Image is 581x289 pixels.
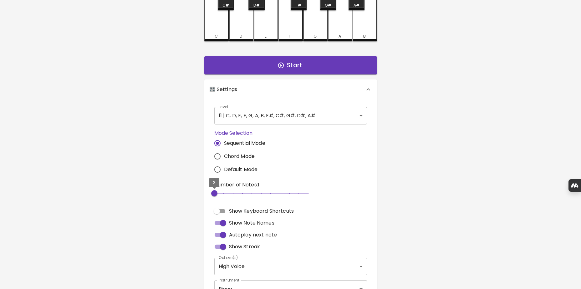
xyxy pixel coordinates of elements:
div: F# [296,3,301,8]
div: C# [222,3,229,8]
span: Show Keyboard Shortcuts [229,207,294,215]
span: Default Mode [224,166,258,173]
div: D# [253,3,259,8]
label: Instrument [219,277,240,283]
div: A# [354,3,359,8]
button: Start [204,56,377,74]
span: 2 [213,180,216,186]
div: D [240,33,242,39]
span: Show Note Names [229,219,274,227]
div: 11 | C, D, E, F, G, A, B, F#, C#, G#, D#, A# [214,107,367,124]
div: A [339,33,341,39]
div: B [363,33,366,39]
span: Show Streak [229,243,260,251]
div: E [265,33,267,39]
div: 🎛️ Settings [204,79,377,99]
span: Autoplay next note [229,231,277,239]
label: Mode Selection [214,129,270,137]
p: 🎛️ Settings [209,86,237,93]
div: G [313,33,317,39]
label: Level [219,104,228,109]
label: Octave(s) [219,255,238,260]
div: G# [325,3,331,8]
p: Number of Notes: 1 [214,181,308,189]
span: Sequential Mode [224,139,265,147]
div: F [289,33,291,39]
div: C [215,33,218,39]
span: Chord Mode [224,153,255,160]
div: High Voice [214,258,367,275]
